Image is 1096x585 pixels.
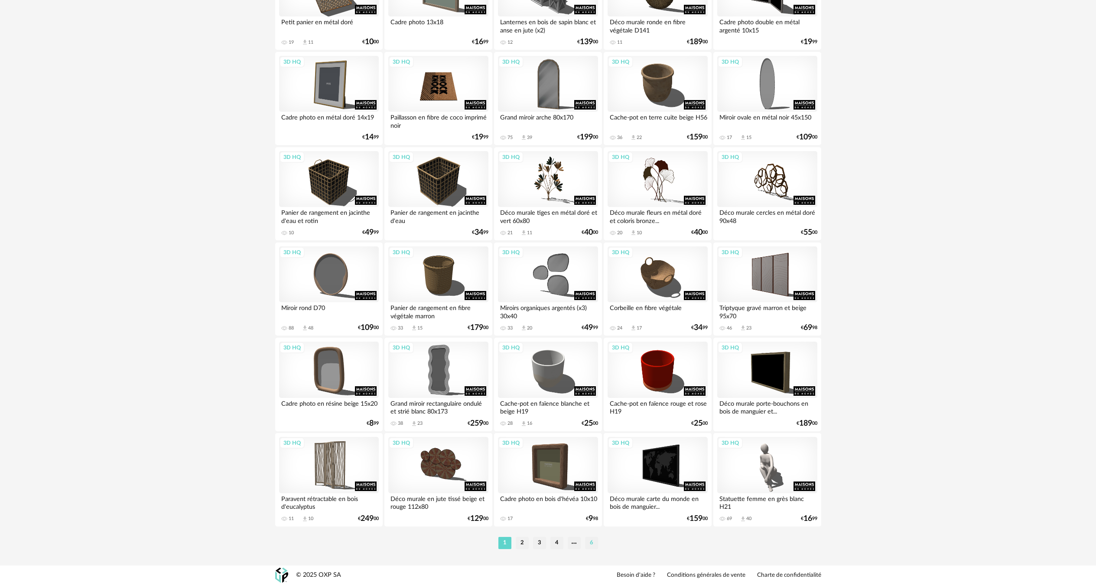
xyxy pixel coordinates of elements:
div: 3D HQ [718,247,743,258]
span: Download icon [630,134,637,141]
span: 249 [361,516,374,522]
div: € 00 [687,516,708,522]
div: Déco murale tiges en métal doré et vert 60x80 [498,207,598,224]
li: 4 [550,537,563,549]
span: Download icon [520,420,527,427]
div: € 99 [801,516,817,522]
div: 39 [527,135,532,141]
span: Download icon [520,229,527,236]
div: Cadre photo en résine beige 15x20 [279,398,379,415]
div: 3D HQ [389,152,414,163]
span: 16 [803,516,812,522]
div: 3D HQ [498,342,524,353]
div: 3D HQ [280,437,305,449]
a: 3D HQ Paravent rétractable en bois d'eucalyptus 11 Download icon 10 €24900 [275,433,383,527]
li: 3 [533,537,546,549]
a: 3D HQ Déco murale tiges en métal doré et vert 60x80 21 Download icon 11 €4000 [494,147,602,241]
div: 17 [637,325,642,331]
div: 3D HQ [718,56,743,68]
div: Déco murale en jute tissé beige et rouge 112x80 [388,493,488,511]
div: Déco murale fleurs en métal doré et coloris bronze... [608,207,707,224]
div: Triptyque gravé marron et beige 95x70 [717,302,817,320]
div: € 99 [362,134,379,140]
a: 3D HQ Déco murale carte du monde en bois de manguier... €15900 [604,433,711,527]
div: 22 [637,135,642,141]
div: 3D HQ [718,342,743,353]
div: 3D HQ [498,152,524,163]
div: € 99 [691,325,708,331]
div: 15 [417,325,423,331]
a: 3D HQ Grand miroir rectangulaire ondulé et strié blanc 80x173 38 Download icon 23 €25900 [384,338,492,431]
div: Corbeille en fibre végétale [608,302,707,320]
span: 139 [580,39,593,45]
span: 49 [365,229,374,236]
div: 24 [617,325,622,331]
span: 109 [361,325,374,331]
div: 12 [507,39,513,45]
div: 3D HQ [389,56,414,68]
span: 25 [584,420,593,427]
a: 3D HQ Déco murale cercles en métal doré 90x48 €5500 [713,147,821,241]
div: € 00 [797,134,817,140]
div: Grand miroir arche 80x170 [498,112,598,129]
span: 25 [694,420,702,427]
div: 10 [308,516,313,522]
a: 3D HQ Miroirs organiques argentés (x3) 30x40 33 Download icon 20 €4999 [494,242,602,336]
span: Download icon [630,325,637,331]
div: € 99 [472,39,488,45]
div: € 00 [582,420,598,427]
div: € 99 [472,134,488,140]
span: Download icon [302,325,308,331]
div: Paravent rétractable en bois d'eucalyptus [279,493,379,511]
div: Panier de rangement en jacinthe d'eau [388,207,488,224]
a: 3D HQ Cadre photo en résine beige 15x20 €899 [275,338,383,431]
div: 16 [527,420,532,427]
div: € 99 [801,39,817,45]
div: 36 [617,135,622,141]
div: 3D HQ [280,247,305,258]
div: € 99 [367,420,379,427]
div: 20 [617,230,622,236]
div: € 00 [691,420,708,427]
div: Cache-pot en terre cuite beige H56 [608,112,707,129]
a: Besoin d'aide ? [617,572,655,579]
span: Download icon [302,39,308,45]
div: 15 [746,135,751,141]
span: Download icon [302,516,308,522]
span: 69 [803,325,812,331]
div: 28 [507,420,513,427]
div: 46 [727,325,732,331]
div: 23 [417,420,423,427]
div: 3D HQ [280,56,305,68]
span: 159 [689,134,702,140]
div: € 99 [582,325,598,331]
div: Cadre photo en métal doré 14x19 [279,112,379,129]
div: € 00 [358,325,379,331]
span: Download icon [520,134,527,141]
div: Paillasson en fibre de coco imprimé noir [388,112,488,129]
div: 69 [727,516,732,522]
span: 19 [475,134,483,140]
div: € 00 [691,229,708,236]
div: € 98 [586,516,598,522]
span: 16 [475,39,483,45]
a: 3D HQ Cadre photo en métal doré 14x19 €1499 [275,52,383,145]
a: Charte de confidentialité [757,572,821,579]
div: 3D HQ [608,56,633,68]
div: Panier de rangement en fibre végétale marron [388,302,488,320]
a: 3D HQ Cache-pot en terre cuite beige H56 36 Download icon 22 €15900 [604,52,711,145]
span: 199 [580,134,593,140]
span: Download icon [411,420,417,427]
div: € 00 [468,516,488,522]
div: 17 [727,135,732,141]
div: Cadre photo 13x18 [388,16,488,34]
a: 3D HQ Miroir rond D70 88 Download icon 48 €10900 [275,242,383,336]
div: 3D HQ [280,152,305,163]
div: € 00 [797,420,817,427]
div: 11 [527,230,532,236]
span: 109 [799,134,812,140]
span: 9 [589,516,593,522]
a: Conditions générales de vente [667,572,745,579]
a: 3D HQ Corbeille en fibre végétale 24 Download icon 17 €3499 [604,242,711,336]
div: € 99 [362,229,379,236]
